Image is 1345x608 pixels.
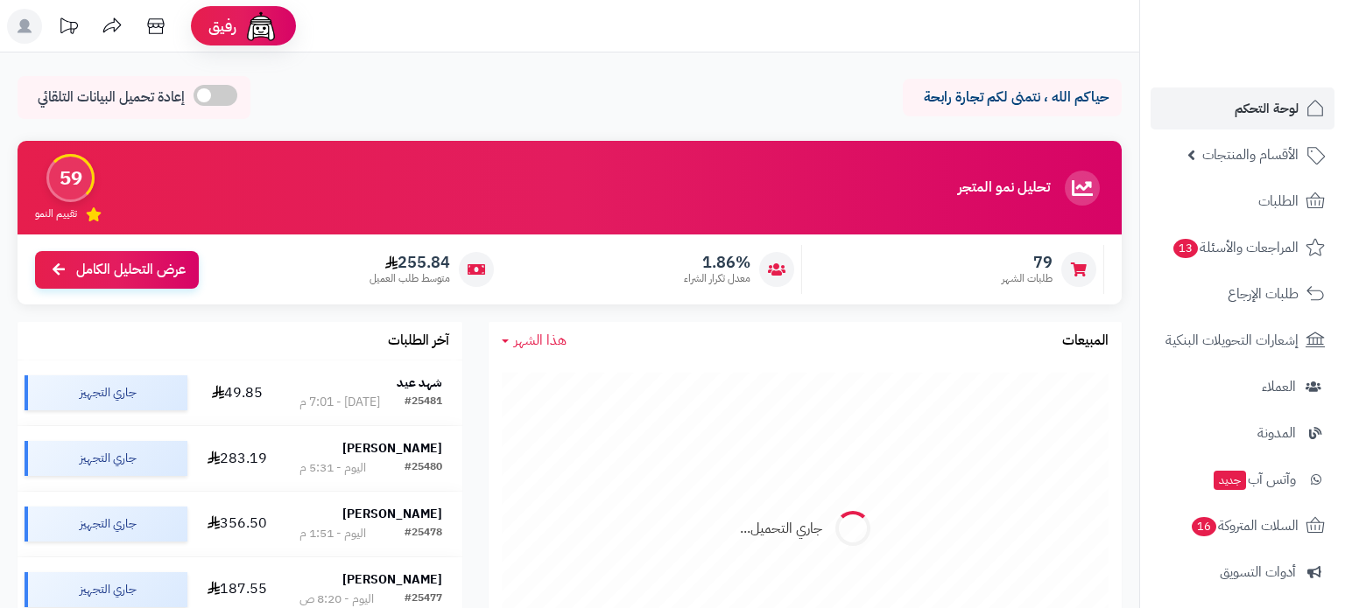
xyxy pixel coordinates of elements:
[1258,189,1299,213] span: الطلبات
[76,260,186,280] span: عرض التحليل الكامل
[25,507,187,542] div: جاري التجهيز
[1235,96,1299,121] span: لوحة التحكم
[1228,282,1299,306] span: طلبات الإرجاع
[1202,143,1299,167] span: الأقسام والمنتجات
[35,251,199,289] a: عرض التحليل الكامل
[684,253,750,272] span: 1.86%
[1191,516,1217,537] span: 16
[38,87,185,108] span: إعادة تحميل البيانات التلقائي
[299,394,380,411] div: [DATE] - 7:01 م
[1151,180,1334,222] a: الطلبات
[299,525,366,542] div: اليوم - 1:51 م
[958,180,1050,196] h3: تحليل نمو المتجر
[1151,505,1334,547] a: السلات المتروكة16
[916,87,1109,108] p: حياكم الله ، نتمنى لكم تجارة رابحة
[1257,421,1296,445] span: المدونة
[208,16,236,37] span: رفيق
[25,572,187,607] div: جاري التجهيز
[25,375,187,410] div: جاري التجهيز
[194,492,279,556] td: 356.50
[243,9,278,44] img: ai-face.png
[1151,412,1334,454] a: المدونة
[1226,24,1328,60] img: logo-2.png
[684,271,750,286] span: معدل تكرار الشراء
[405,459,442,477] div: #25480
[405,591,442,608] div: #25477
[1172,235,1299,260] span: المراجعات والأسئلة
[1002,271,1053,286] span: طلبات الشهر
[299,591,374,608] div: اليوم - 8:20 ص
[1151,319,1334,361] a: إشعارات التحويلات البنكية
[342,505,442,523] strong: [PERSON_NAME]
[740,519,822,539] div: جاري التحميل...
[1220,560,1296,584] span: أدوات التسويق
[1165,328,1299,353] span: إشعارات التحويلات البنكية
[1151,273,1334,315] a: طلبات الإرجاع
[1151,458,1334,500] a: وآتس آبجديد
[1151,551,1334,593] a: أدوات التسويق
[1151,366,1334,408] a: العملاء
[1172,238,1199,259] span: 13
[194,360,279,425] td: 49.85
[405,525,442,542] div: #25478
[1002,253,1053,272] span: 79
[1062,333,1109,349] h3: المبيعات
[46,9,90,48] a: تحديثات المنصة
[342,570,442,589] strong: [PERSON_NAME]
[194,426,279,491] td: 283.19
[1151,87,1334,129] a: لوحة التحكم
[342,439,442,458] strong: [PERSON_NAME]
[1190,514,1299,538] span: السلات المتروكة
[1262,374,1296,399] span: العملاء
[35,206,77,221] span: تقييم النمو
[1151,227,1334,269] a: المراجعات والأسئلة13
[25,441,187,476] div: جاري التجهيز
[388,333,449,349] h3: آخر الطلبات
[405,394,442,411] div: #25481
[370,253,450,272] span: 255.84
[397,374,442,392] strong: شهد عيد
[1214,471,1246,490] span: جديد
[370,271,450,286] span: متوسط طلب العميل
[502,331,567,351] a: هذا الشهر
[514,330,567,351] span: هذا الشهر
[299,459,366,477] div: اليوم - 5:31 م
[1212,467,1296,492] span: وآتس آب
